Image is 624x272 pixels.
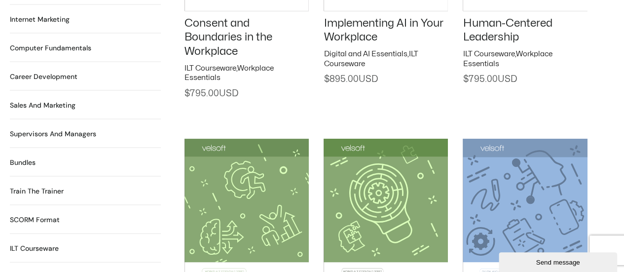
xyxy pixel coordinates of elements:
[10,14,70,25] a: Visit product category Internet Marketing
[324,75,377,83] span: 895.00
[184,65,236,72] a: ILT Courseware
[184,64,309,83] h2: ,
[10,100,75,111] h2: Sales and Marketing
[10,157,36,168] a: Visit product category Bundles
[10,43,91,53] h2: Computer Fundamentals
[324,49,448,69] h2: ,
[499,250,619,272] iframe: chat widget
[463,49,587,69] h2: ,
[184,89,238,98] span: 795.00
[10,72,77,82] h2: Career Development
[324,18,443,43] a: Implementing AI in Your Workplace
[463,18,552,43] a: Human-Centered Leadership
[184,89,190,98] span: $
[184,18,272,57] a: Consent and Boundaries in the Workplace
[10,43,91,53] a: Visit product category Computer Fundamentals
[324,75,329,83] span: $
[10,100,75,111] a: Visit product category Sales and Marketing
[10,215,60,225] a: Visit product category SCORM Format
[10,186,64,196] a: Visit product category Train the Trainer
[10,243,59,254] a: Visit product category ILT Courseware
[324,50,407,58] a: Digital and AI Essentials
[10,72,77,82] a: Visit product category Career Development
[463,75,468,83] span: $
[463,50,514,58] a: ILT Courseware
[10,157,36,168] h2: Bundles
[10,14,70,25] h2: Internet Marketing
[463,75,516,83] span: 795.00
[10,129,96,139] a: Visit product category Supervisors and Managers
[10,186,64,196] h2: Train the Trainer
[463,50,552,68] a: Workplace Essentials
[10,243,59,254] h2: ILT Courseware
[10,215,60,225] h2: SCORM Format
[10,129,96,139] h2: Supervisors and Managers
[324,50,418,68] a: ILT Courseware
